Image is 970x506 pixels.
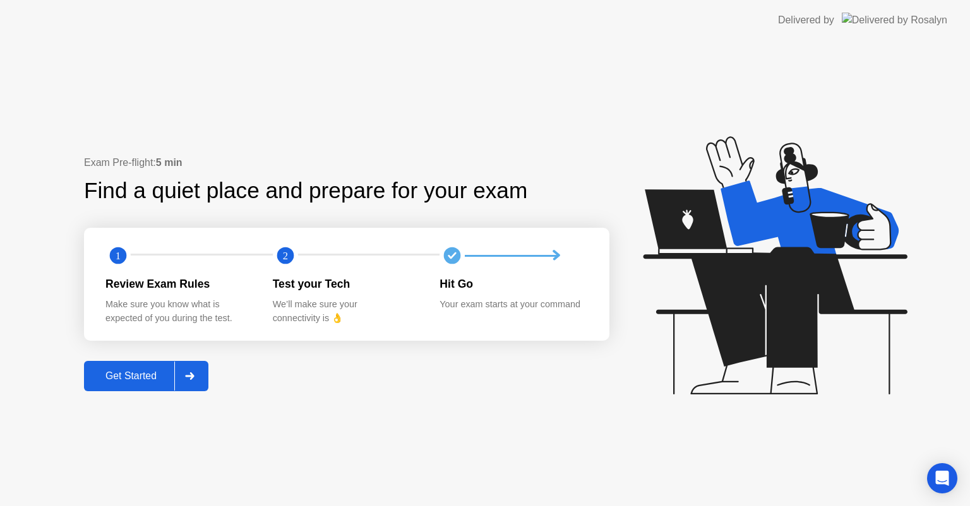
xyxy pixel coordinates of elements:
button: Get Started [84,361,208,391]
text: 1 [116,250,121,262]
div: Hit Go [440,276,587,292]
div: Exam Pre-flight: [84,155,609,170]
div: Delivered by [778,13,834,28]
text: 2 [283,250,288,262]
div: Review Exam Rules [105,276,253,292]
div: Open Intercom Messenger [927,463,957,493]
b: 5 min [156,157,183,168]
img: Delivered by Rosalyn [842,13,947,27]
div: Make sure you know what is expected of you during the test. [105,298,253,325]
div: Find a quiet place and prepare for your exam [84,174,529,208]
div: We’ll make sure your connectivity is 👌 [273,298,420,325]
div: Test your Tech [273,276,420,292]
div: Get Started [88,370,174,382]
div: Your exam starts at your command [440,298,587,312]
